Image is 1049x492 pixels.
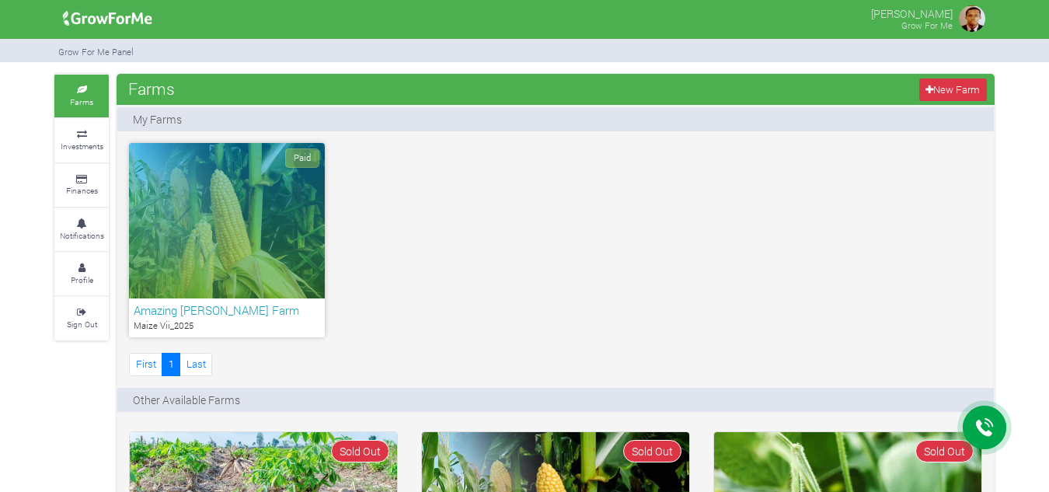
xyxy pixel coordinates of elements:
span: Sold Out [623,440,681,462]
a: First [129,353,162,375]
nav: Page Navigation [129,353,212,375]
a: Last [179,353,212,375]
small: Farms [70,96,93,107]
small: Profile [71,274,93,285]
small: Sign Out [67,319,97,330]
a: Finances [54,164,109,207]
a: Notifications [54,208,109,251]
small: Investments [61,141,103,152]
h6: Amazing [PERSON_NAME] Farm [134,303,320,317]
img: growforme image [957,3,988,34]
a: Profile [54,253,109,295]
small: Grow For Me [901,19,953,31]
span: Farms [124,73,179,104]
p: My Farms [133,111,182,127]
a: Investments [54,119,109,162]
p: Maize Vii_2025 [134,319,320,333]
a: Sign Out [54,297,109,340]
span: Sold Out [915,440,974,462]
small: Grow For Me Panel [58,46,134,58]
small: Notifications [60,230,104,241]
span: Sold Out [331,440,389,462]
small: Finances [66,185,98,196]
p: [PERSON_NAME] [871,3,953,22]
img: growforme image [58,3,158,34]
a: Farms [54,75,109,117]
a: New Farm [919,79,987,101]
span: Paid [285,148,319,168]
p: Other Available Farms [133,392,240,408]
a: Paid Amazing [PERSON_NAME] Farm Maize Vii_2025 [129,143,325,337]
a: 1 [162,353,180,375]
